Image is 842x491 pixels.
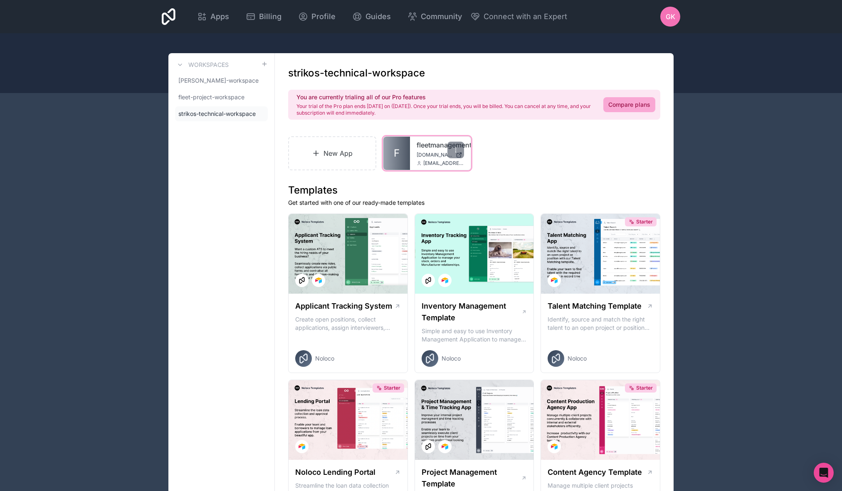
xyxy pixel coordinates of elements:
[548,315,653,332] p: Identify, source and match the right talent to an open project or position with our Talent Matchi...
[259,11,281,22] span: Billing
[175,73,268,88] a: [PERSON_NAME]-workspace
[178,93,244,101] span: fleet-project-workspace
[442,277,448,284] img: Airtable Logo
[188,61,229,69] h3: Workspaces
[484,11,567,22] span: Connect with an Expert
[315,277,322,284] img: Airtable Logo
[470,11,567,22] button: Connect with an Expert
[299,443,305,450] img: Airtable Logo
[422,300,521,324] h1: Inventory Management Template
[346,7,398,26] a: Guides
[422,327,527,344] p: Simple and easy to use Inventory Management Application to manage your stock, orders and Manufact...
[422,466,521,490] h1: Project Management Template
[442,354,461,363] span: Noloco
[421,11,462,22] span: Community
[417,152,452,158] span: [DOMAIN_NAME]
[423,160,464,167] span: [EMAIL_ADDRESS][DOMAIN_NAME]
[175,60,229,70] a: Workspaces
[291,7,342,26] a: Profile
[210,11,229,22] span: Apps
[296,93,593,101] h2: You are currently trialing all of our Pro features
[178,110,256,118] span: strikos-technical-workspace
[666,12,675,22] span: GK
[548,300,642,312] h1: Talent Matching Template
[394,147,400,160] span: F
[296,103,593,116] p: Your trial of the Pro plan ends [DATE] on ([DATE]). Once your trial ends, you will be billed. You...
[814,463,834,483] div: Open Intercom Messenger
[315,354,334,363] span: Noloco
[401,7,469,26] a: Community
[288,136,376,170] a: New App
[295,466,375,478] h1: Noloco Lending Portal
[384,385,400,391] span: Starter
[603,97,655,112] a: Compare plans
[175,106,268,121] a: strikos-technical-workspace
[288,184,660,197] h1: Templates
[417,140,464,150] a: fleetmanagementapp
[311,11,336,22] span: Profile
[417,152,464,158] a: [DOMAIN_NAME]
[178,76,259,85] span: [PERSON_NAME]-workspace
[295,315,401,332] p: Create open positions, collect applications, assign interviewers, centralise candidate feedback a...
[239,7,288,26] a: Billing
[175,90,268,105] a: fleet-project-workspace
[190,7,236,26] a: Apps
[288,199,660,207] p: Get started with one of our ready-made templates
[442,443,448,450] img: Airtable Logo
[636,385,653,391] span: Starter
[636,218,653,225] span: Starter
[568,354,587,363] span: Noloco
[295,300,392,312] h1: Applicant Tracking System
[551,277,558,284] img: Airtable Logo
[548,466,642,478] h1: Content Agency Template
[551,443,558,450] img: Airtable Logo
[288,66,425,80] h1: strikos-technical-workspace
[383,137,410,170] a: F
[365,11,391,22] span: Guides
